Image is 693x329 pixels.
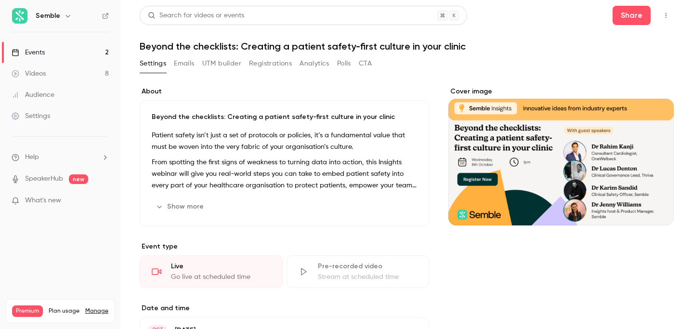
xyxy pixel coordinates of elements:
span: new [69,174,88,184]
img: Semble [12,8,27,24]
button: UTM builder [202,56,241,71]
label: Cover image [448,87,674,96]
label: About [140,87,429,96]
label: Date and time [140,303,429,313]
p: Event type [140,242,429,251]
div: Pre-recorded videoStream at scheduled time [287,255,430,288]
div: Pre-recorded video [318,262,418,271]
li: help-dropdown-opener [12,152,109,162]
p: Beyond the checklists: Creating a patient safety-first culture in your clinic [152,112,417,122]
div: Videos [12,69,46,79]
iframe: Noticeable Trigger [97,197,109,205]
div: Settings [12,111,50,121]
button: Show more [152,199,209,214]
button: Share [613,6,651,25]
p: From spotting the first signs of weakness to turning data into action, this Insights webinar will... [152,157,417,191]
div: Go live at scheduled time [171,272,271,282]
div: Search for videos or events [148,11,244,21]
span: What's new [25,196,61,206]
section: Cover image [448,87,674,225]
h1: Beyond the checklists: Creating a patient safety-first culture in your clinic [140,40,674,52]
div: LiveGo live at scheduled time [140,255,283,288]
button: Analytics [300,56,329,71]
div: Audience [12,90,54,100]
a: Manage [85,307,108,315]
button: Emails [174,56,194,71]
h6: Semble [36,11,60,21]
button: Settings [140,56,166,71]
span: Plan usage [49,307,79,315]
a: SpeakerHub [25,174,63,184]
p: Patient safety isn’t just a set of protocols or policies, it’s a fundamental value that must be w... [152,130,417,153]
button: CTA [359,56,372,71]
div: Live [171,262,271,271]
button: Polls [337,56,351,71]
div: Events [12,48,45,57]
span: Help [25,152,39,162]
div: Stream at scheduled time [318,272,418,282]
button: Registrations [249,56,292,71]
span: Premium [12,305,43,317]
